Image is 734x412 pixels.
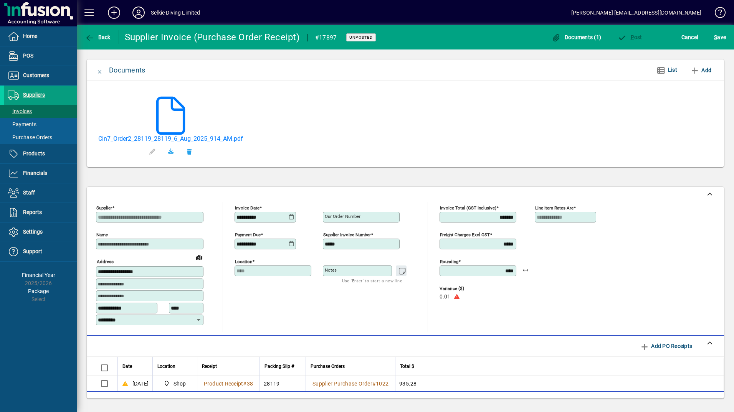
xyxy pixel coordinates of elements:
mat-label: Supplier invoice number [323,232,371,237]
a: View on map [193,251,205,263]
a: Download [162,142,180,161]
a: Product Receipt#38 [201,379,256,388]
span: Purchase Orders [8,134,52,140]
span: Reports [23,209,42,215]
mat-label: Name [96,232,108,237]
span: 38 [247,381,253,387]
span: Package [28,288,49,294]
span: S [714,34,717,40]
mat-label: Invoice Total (GST inclusive) [440,205,496,211]
span: Financials [23,170,47,176]
a: Products [4,144,77,163]
span: Financial Year [22,272,55,278]
mat-label: Line item rates are [535,205,574,211]
button: Save [712,30,728,44]
span: Back [85,34,111,40]
span: Variance ($) [440,286,486,291]
mat-label: Freight charges excl GST [440,232,490,237]
a: Invoices [4,105,77,118]
span: # [243,381,246,387]
mat-label: Invoice date [235,205,260,211]
mat-label: Notes [325,267,337,273]
mat-label: Rounding [440,259,458,264]
span: Location [157,362,175,371]
span: GL Account [663,396,703,408]
span: Payments [8,121,36,127]
a: Support [4,242,77,261]
a: Reports [4,203,77,222]
span: Add [690,64,711,76]
div: Selkie Diving Limited [151,7,200,19]
span: ost [617,34,642,40]
span: Home [23,33,37,39]
span: Staff [23,190,35,196]
a: Supplier Purchase Order#1022 [310,379,391,388]
span: List [668,67,677,73]
div: Documents [109,64,145,76]
button: GL Account [659,395,707,409]
span: Products [23,150,45,157]
span: Support [23,248,42,254]
td: 935.28 [395,376,724,391]
button: Close [91,61,109,79]
mat-label: Supplier [96,205,112,211]
button: Documents (1) [549,30,603,44]
button: Add [102,6,126,20]
div: [PERSON_NAME] [EMAIL_ADDRESS][DOMAIN_NAME] [571,7,701,19]
mat-label: Our order number [325,214,360,219]
div: Supplier Invoice (Purchase Order Receipt) [125,31,299,43]
span: Supplier Purchase Order [312,381,372,387]
span: Packing Slip # [265,362,294,371]
button: Add [687,63,714,77]
a: Cin7_Order2_28119_28119_6_Aug_2025_914_AM.pdf [98,135,243,142]
span: Suppliers [23,92,45,98]
mat-label: Location [235,259,252,264]
a: Payments [4,118,77,131]
button: Back [83,30,112,44]
a: Financials [4,164,77,183]
span: Shop [160,379,189,388]
a: Knowledge Base [709,2,724,26]
a: Customers [4,66,77,85]
a: Settings [4,222,77,242]
mat-hint: Use 'Enter' to start a new line [342,276,402,285]
span: Add PO Receipts [640,340,692,352]
span: Cancel [681,31,698,43]
span: 1022 [376,381,388,387]
button: Cancel [679,30,700,44]
span: Customers [23,72,49,78]
button: Add PO Receipts [637,339,695,353]
div: Date [122,362,148,371]
span: Date [122,362,132,371]
span: Total $ [400,362,414,371]
mat-label: Payment due [235,232,261,237]
span: Invoices [8,108,32,114]
a: Purchase Orders [4,131,77,144]
span: P [631,34,634,40]
span: 0.01 [440,294,450,300]
span: Unposted [349,35,373,40]
app-page-header-button: Back [77,30,119,44]
button: List [650,63,683,77]
div: Receipt [202,362,255,371]
span: POS [23,53,33,59]
div: Total $ [400,362,714,371]
a: POS [4,46,77,66]
button: Remove [180,142,198,161]
div: #17897 [315,31,337,44]
a: Home [4,27,77,46]
button: Profile [126,6,151,20]
span: Receipt [202,362,217,371]
span: # [372,381,376,387]
a: Staff [4,183,77,203]
span: ave [714,31,726,43]
span: Documents (1) [551,34,601,40]
span: [DATE] [132,380,149,387]
td: 28119 [260,376,306,391]
span: Product Receipt [204,381,243,387]
span: Shop [174,380,186,387]
div: Packing Slip # [265,362,301,371]
button: Post [615,30,644,44]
